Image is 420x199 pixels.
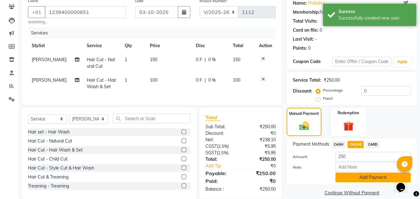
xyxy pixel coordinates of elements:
span: 2.5% [218,150,227,155]
span: [PERSON_NAME] [32,57,67,62]
th: Qty [121,39,146,53]
label: Manual Payment [289,111,319,116]
th: Stylist [28,39,83,53]
a: Continue Without Payment [288,190,416,196]
div: ₹250.00 [241,124,280,130]
div: Successfully created new user. [339,15,412,21]
span: 0 % [208,57,216,63]
div: Hair Cut - Natural Cut [28,138,72,144]
div: ( ) [201,143,241,150]
input: Search or Scan [113,114,191,123]
div: Total: [201,156,241,163]
div: Service Total: [293,77,321,84]
span: 100 [150,77,157,83]
span: | [205,77,206,84]
div: ( ) [201,150,241,156]
div: Discount: [201,130,241,137]
div: Card on file: [293,27,318,34]
div: Paid: [201,177,241,185]
div: No Active Membership [293,9,411,16]
div: ₹5.95 [241,143,280,150]
div: Last Visit: [293,36,314,43]
div: Discount: [293,88,312,94]
input: Add Note [335,162,411,172]
span: | [205,57,206,63]
span: Payment Methods [293,141,329,147]
div: Coupon Code [293,58,332,65]
small: searching... [28,19,126,25]
div: Success [339,8,412,15]
div: Hair set - Hair Wash [28,129,70,135]
div: ₹250.00 [324,77,340,84]
th: Service [83,39,121,53]
a: Add Tip [201,163,247,169]
img: _gift.svg [340,120,357,132]
th: Action [255,39,276,53]
input: Search by Name/Mobile/Email/Code [45,6,126,18]
div: Points: [293,45,307,52]
div: ₹0 [241,130,280,137]
div: Hair Cut - Style Cut & Hair Wash [28,165,94,171]
span: ONLINE [348,141,364,148]
span: CASH [332,141,345,148]
img: _cash.svg [296,120,312,131]
span: [PERSON_NAME] [32,77,67,83]
span: 1 [125,57,127,62]
span: 150 [150,57,157,62]
span: Hair Cut - Natural Cut [87,57,115,69]
div: ₹0 [241,177,280,185]
span: CARD [366,141,380,148]
label: Fixed [323,96,332,101]
span: 150 [233,57,240,62]
span: 0 F [196,77,202,84]
div: Net: [201,137,241,143]
input: Amount [335,152,411,161]
label: Note: [288,165,330,170]
div: Sub Total: [201,124,241,130]
button: Apply [394,57,411,66]
label: Amount: [288,154,330,160]
div: ₹250.00 [241,156,280,163]
button: +91 [28,6,45,18]
button: Add Payment [335,173,411,182]
div: Balance : [201,186,241,192]
span: CGST [205,143,217,149]
div: 0 [308,45,311,52]
div: ₹5.95 [241,150,280,156]
div: Hair Cut - Child Cut [28,156,67,162]
div: Total Visits: [293,18,317,25]
span: 100 [233,77,240,83]
div: ₹250.00 [241,170,280,177]
div: Payable: [201,170,241,177]
div: - [315,36,317,43]
th: Price [146,39,192,53]
th: Disc [192,39,229,53]
iframe: chat widget [394,174,414,193]
span: 1 [125,77,127,83]
div: Hair Cut - Hair Wash & Set [28,147,83,153]
span: 2.5% [218,144,228,149]
div: Treaming - Treaming [28,183,69,189]
label: Percentage [323,88,343,93]
div: Membership: [293,9,320,16]
th: Total [229,39,256,53]
span: 0 F [196,57,202,63]
span: 0 % [208,77,216,84]
div: Hair Cut & Treaming [28,174,68,180]
div: ₹250.00 [241,186,280,192]
label: Redemption [338,110,359,116]
span: Hair Cut - Hair Wash & Set [87,77,116,89]
span: Total [205,114,220,121]
div: ₹238.10 [241,137,280,143]
span: SGST [205,150,217,156]
input: Enter Offer / Coupon Code [332,57,391,66]
div: 0 [320,27,322,34]
div: ₹0 [247,163,281,169]
div: Services [29,27,280,39]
